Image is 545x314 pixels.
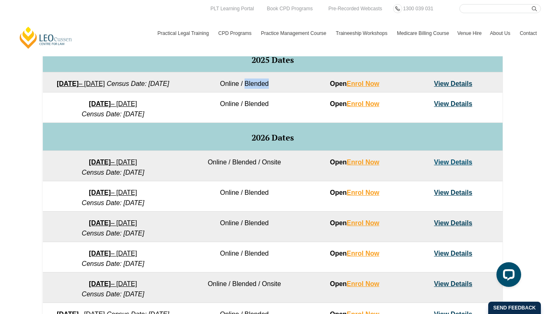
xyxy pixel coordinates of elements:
strong: [DATE] [89,280,111,287]
a: View Details [434,250,472,257]
a: Enrol Now [347,80,379,87]
a: [DATE]– [DATE] [89,100,137,107]
a: View Details [434,159,472,166]
a: Enrol Now [347,280,379,287]
a: View Details [434,189,472,196]
iframe: LiveChat chat widget [490,259,524,293]
a: Venue Hire [453,21,486,45]
a: PLT Learning Portal [208,4,256,13]
strong: Open [330,189,379,196]
a: Enrol Now [347,159,379,166]
em: Census Date: [DATE] [82,260,144,267]
a: View Details [434,80,472,87]
strong: [DATE] [89,189,111,196]
span: 1300 039 031 [403,6,433,12]
td: Online / Blended [183,92,305,123]
em: Census Date: [DATE] [82,169,144,176]
em: Census Date: [DATE] [107,80,169,87]
strong: Open [330,280,379,287]
a: Enrol Now [347,189,379,196]
a: [DATE]– [DATE] [89,250,137,257]
a: 1300 039 031 [401,4,435,13]
a: Enrol Now [347,250,379,257]
a: Book CPD Programs [265,4,314,13]
a: View Details [434,100,472,107]
strong: [DATE] [89,219,111,226]
td: Online / Blended [183,242,305,272]
a: [DATE]– [DATE] [89,280,137,287]
a: Enrol Now [347,100,379,107]
span: 2026 Dates [252,132,294,143]
strong: Open [330,250,379,257]
a: Traineeship Workshops [332,21,393,45]
strong: [DATE] [89,159,111,166]
a: [PERSON_NAME] Centre for Law [19,26,73,49]
strong: Open [330,80,379,87]
a: [DATE]– [DATE] [57,80,105,87]
em: Census Date: [DATE] [82,199,144,206]
em: Census Date: [DATE] [82,291,144,298]
a: Practical Legal Training [154,21,214,45]
strong: [DATE] [57,80,79,87]
a: Practice Management Course [257,21,332,45]
em: Census Date: [DATE] [82,111,144,118]
em: Census Date: [DATE] [82,230,144,237]
span: 2025 Dates [252,54,294,65]
a: Enrol Now [347,219,379,226]
strong: [DATE] [89,100,111,107]
a: [DATE]– [DATE] [89,189,137,196]
a: [DATE]– [DATE] [89,159,137,166]
strong: Open [330,100,379,107]
a: View Details [434,280,472,287]
strong: [DATE] [89,250,111,257]
a: View Details [434,219,472,226]
a: CPD Programs [214,21,257,45]
a: Contact [516,21,541,45]
a: [DATE]– [DATE] [89,219,137,226]
a: Pre-Recorded Webcasts [326,4,384,13]
td: Online / Blended [183,181,305,212]
td: Online / Blended [183,212,305,242]
td: Online / Blended / Onsite [183,151,305,181]
td: Online / Blended [183,72,305,92]
td: Online / Blended / Onsite [183,272,305,303]
a: Medicare Billing Course [393,21,453,45]
strong: Open [330,219,379,226]
a: About Us [486,21,515,45]
strong: Open [330,159,379,166]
